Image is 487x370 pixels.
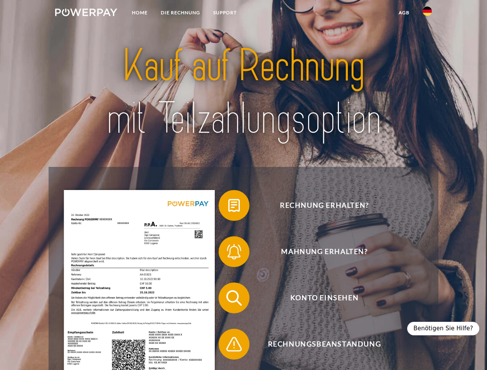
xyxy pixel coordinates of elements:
span: Konto einsehen [230,283,419,313]
img: logo-powerpay-white.svg [55,8,117,16]
a: Home [125,6,154,20]
img: qb_warning.svg [224,335,244,354]
span: Rechnung erhalten? [230,190,419,221]
a: DIE RECHNUNG [154,6,207,20]
button: Rechnungsbeanstandung [219,329,419,360]
a: SUPPORT [207,6,243,20]
button: Konto einsehen [219,283,419,313]
button: Mahnung erhalten? [219,236,419,267]
span: Mahnung erhalten? [230,236,419,267]
img: qb_search.svg [224,288,244,308]
img: qb_bell.svg [224,242,244,261]
div: Benötigen Sie Hilfe? [407,322,479,335]
span: Rechnungsbeanstandung [230,329,419,360]
a: agb [392,6,416,20]
img: qb_bill.svg [224,196,244,215]
img: de [423,7,432,16]
img: title-powerpay_de.svg [74,37,413,148]
button: Rechnung erhalten? [219,190,419,221]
